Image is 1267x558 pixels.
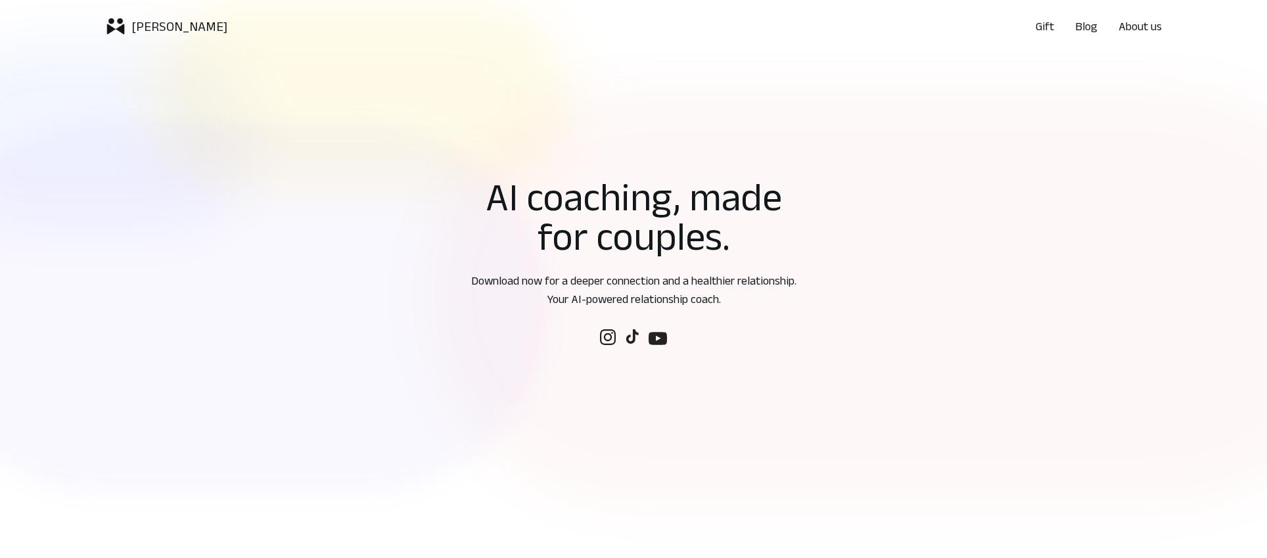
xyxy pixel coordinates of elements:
[1118,17,1162,35] a: About us
[432,290,835,308] p: Your AI-powered relationship coach.
[600,329,616,345] img: Follow us on social media
[105,16,227,37] a: logoicon[PERSON_NAME]
[105,16,126,37] img: logoicon
[432,271,835,290] p: Download now for a deeper connection and a healthier relationship.
[131,17,227,35] p: [PERSON_NAME]
[457,177,810,256] h1: AI coaching, made for couples.
[625,329,639,344] img: Follow us on social media
[1036,17,1054,35] a: Gift
[1075,17,1097,35] a: Blog
[649,329,667,348] img: Follow us on social media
